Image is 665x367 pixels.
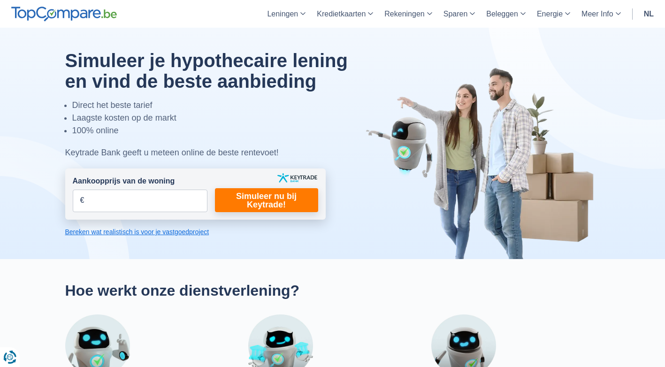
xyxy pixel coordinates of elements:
[80,195,84,206] span: €
[72,124,372,137] li: 100% online
[215,188,318,212] a: Simuleer nu bij Keytrade!
[277,173,317,183] img: keytrade
[65,146,372,159] div: Keytrade Bank geeft u meteen online de beste rentevoet!
[72,112,372,124] li: Laagste kosten op de markt
[65,282,600,299] h2: Hoe werkt onze dienstverlening?
[73,176,175,187] label: Aankoopprijs van de woning
[11,7,117,22] img: TopCompare
[65,227,326,237] a: Bereken wat realistisch is voor je vastgoedproject
[72,99,372,112] li: Direct het beste tarief
[366,67,600,259] img: image-hero
[65,50,372,92] h1: Simuleer je hypothecaire lening en vind de beste aanbieding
